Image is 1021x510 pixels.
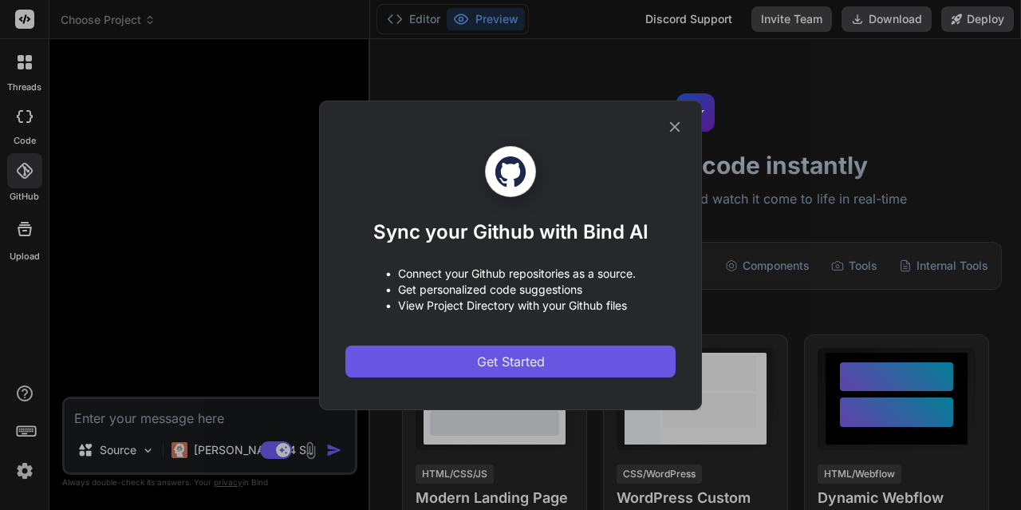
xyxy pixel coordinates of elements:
p: • Connect your Github repositories as a source. [385,266,636,282]
p: • View Project Directory with your Github files [385,298,636,314]
h1: Sync your Github with Bind AI [373,219,648,245]
button: Get Started [345,346,676,378]
p: • Get personalized code suggestions [385,282,636,298]
span: Get Started [477,352,545,371]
